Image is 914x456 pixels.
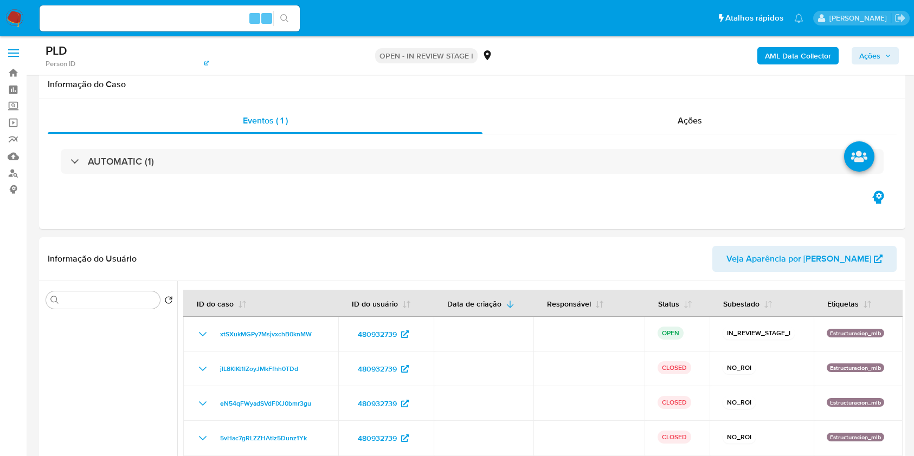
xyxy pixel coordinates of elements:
[40,11,300,25] input: Pesquise usuários ou casos...
[859,47,880,64] span: Ações
[46,42,67,59] b: PLD
[852,47,899,64] button: Ações
[273,11,295,26] button: search-icon
[61,296,156,305] input: Procurar
[894,12,906,24] a: Sair
[243,114,288,127] span: Eventos ( 1 )
[164,296,173,308] button: Retornar ao pedido padrão
[78,59,209,69] a: c0ae8045e6d7b0dc347c663aa51e2993
[42,365,177,391] button: Endereços
[265,13,268,23] span: s
[48,253,137,264] h1: Informação do Usuário
[794,14,803,23] a: Notificações
[42,391,177,417] button: Detalhe da geolocalização
[829,13,891,23] p: priscilla.barbante@mercadopago.com.br
[42,313,177,339] button: Geral
[88,155,154,167] h3: AUTOMATIC (1)
[61,149,884,174] div: AUTOMATIC (1)
[553,49,569,62] span: MID
[42,339,177,365] button: KYC
[375,48,478,63] p: OPEN - IN REVIEW STAGE I
[678,114,702,127] span: Ações
[46,59,75,69] b: Person ID
[765,47,831,64] b: AML Data Collector
[726,246,871,272] span: Veja Aparência por [PERSON_NAME]
[712,246,897,272] button: Veja Aparência por [PERSON_NAME]
[514,50,569,62] span: Risco PLD:
[250,13,259,23] span: Alt
[42,417,177,443] button: Restrições Novo Mundo
[482,50,510,62] div: MLB
[48,79,897,90] h1: Informação do Caso
[757,47,839,64] button: AML Data Collector
[725,12,783,24] span: Atalhos rápidos
[67,47,175,57] span: # xtSXukMGPy7MsjvxchB0knMW
[50,296,59,304] button: Procurar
